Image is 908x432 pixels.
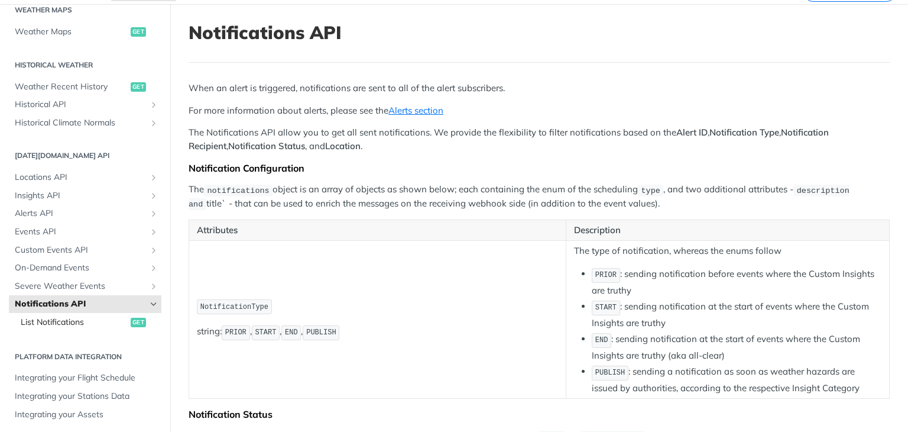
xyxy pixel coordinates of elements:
[21,317,128,328] span: List Notifications
[15,26,128,38] span: Weather Maps
[149,118,158,128] button: Show subpages for Historical Climate Normals
[15,172,146,183] span: Locations API
[189,408,890,420] div: Notification Status
[189,126,890,153] p: The Notifications API allow you to get all sent notifications. We provide the flexibility to filt...
[9,187,161,205] a: Insights APIShow subpages for Insights API
[9,388,161,405] a: Integrating your Stations Data
[592,332,881,362] li: : sending notification at the start of events where the Custom Insights are truthy (aka all-clear)
[149,173,158,182] button: Show subpages for Locations API
[15,409,158,421] span: Integrating your Assets
[15,81,128,93] span: Weather Recent History
[9,259,161,277] a: On-Demand EventsShow subpages for On-Demand Events
[9,5,161,15] h2: Weather Maps
[9,205,161,223] a: Alerts APIShow subpages for Alerts API
[9,169,161,186] a: Locations APIShow subpages for Locations API
[15,190,146,202] span: Insights API
[15,117,146,129] span: Historical Climate Normals
[149,282,158,291] button: Show subpages for Severe Weather Events
[9,114,161,132] a: Historical Climate NormalsShow subpages for Historical Climate Normals
[197,224,558,237] p: Attributes
[574,244,881,258] p: The type of notification, whereas the enums follow
[189,162,890,174] div: Notification Configuration
[9,23,161,41] a: Weather Mapsget
[306,328,336,337] span: PUBLISH
[197,324,558,341] p: string: , , ,
[592,365,881,395] li: : sending a notification as soon as weather hazards are issued by authorities, according to the r...
[15,262,146,274] span: On-Demand Events
[388,105,443,116] a: Alerts section
[9,60,161,70] h2: Historical Weather
[9,78,161,96] a: Weather Recent Historyget
[9,241,161,259] a: Custom Events APIShow subpages for Custom Events API
[595,336,608,344] span: END
[149,209,158,218] button: Show subpages for Alerts API
[592,267,881,297] li: : sending notification before events where the Custom Insights are truthy
[131,82,146,92] span: get
[15,281,146,292] span: Severe Weather Events
[15,208,146,220] span: Alerts API
[15,372,158,384] span: Integrating your Flight Schedule
[285,328,298,337] span: END
[15,391,158,402] span: Integrating your Stations Data
[189,183,890,211] p: The object is an array of objects as shown below; each containing the enum of the scheduling , an...
[189,127,829,151] strong: Notification Recipient
[595,304,617,312] span: START
[189,22,890,43] h1: Notifications API
[592,299,881,330] li: : sending notification at the start of events where the Custom Insights are truthy
[15,99,146,111] span: Historical API
[189,82,890,95] p: When an alert is triggered, notifications are sent to all of the alert subscribers.
[225,328,247,337] span: PRIOR
[149,227,158,237] button: Show subpages for Events API
[189,186,849,208] span: description and
[595,271,617,279] span: PRIOR
[255,328,276,337] span: START
[207,186,269,195] span: notifications
[9,278,161,295] a: Severe Weather EventsShow subpages for Severe Weather Events
[325,140,361,151] strong: Location
[641,186,660,195] span: type
[131,318,146,327] span: get
[9,150,161,161] h2: [DATE][DOMAIN_NAME] API
[15,244,146,256] span: Custom Events API
[228,140,305,151] strong: Notification Status
[131,27,146,37] span: get
[149,100,158,109] button: Show subpages for Historical API
[676,127,708,138] strong: Alert ID
[149,299,158,309] button: Hide subpages for Notifications API
[15,314,161,331] a: List Notificationsget
[9,352,161,362] h2: Platform DATA integration
[709,127,779,138] strong: Notification Type
[9,96,161,114] a: Historical APIShow subpages for Historical API
[149,263,158,273] button: Show subpages for On-Demand Events
[15,226,146,238] span: Events API
[595,369,625,377] span: PUBLISH
[200,303,268,311] span: NotificationType
[15,298,146,310] span: Notifications API
[9,369,161,387] a: Integrating your Flight Schedule
[149,246,158,255] button: Show subpages for Custom Events API
[574,224,881,237] p: Description
[189,104,890,118] p: For more information about alerts, please see the
[9,406,161,424] a: Integrating your Assets
[149,191,158,201] button: Show subpages for Insights API
[9,295,161,313] a: Notifications APIHide subpages for Notifications API
[9,223,161,241] a: Events APIShow subpages for Events API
